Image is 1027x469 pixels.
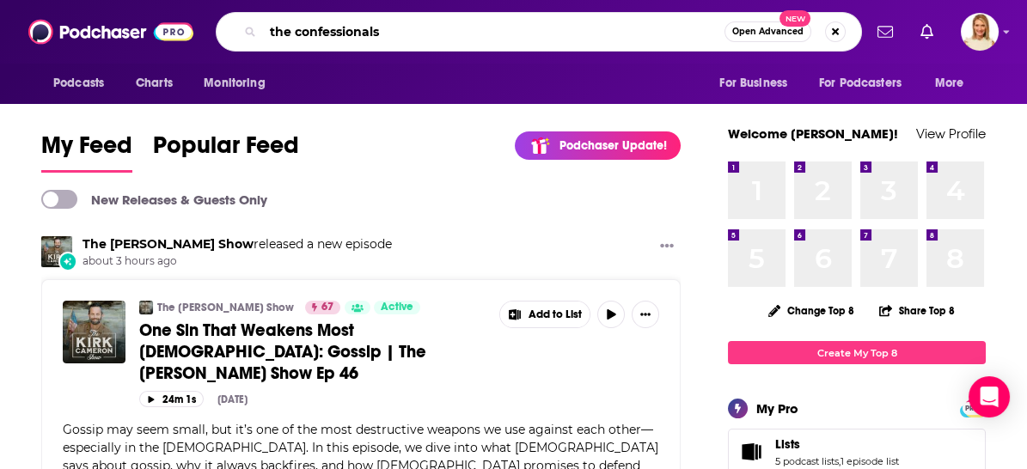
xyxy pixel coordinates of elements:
button: Show More Button [632,301,659,328]
span: Monitoring [204,71,265,95]
a: Charts [125,67,183,100]
span: Podcasts [53,71,104,95]
div: [DATE] [217,393,248,405]
h3: released a new episode [83,236,392,253]
button: open menu [41,67,126,100]
div: My Pro [756,400,798,417]
span: Open Advanced [732,27,804,36]
p: Podchaser Update! [559,138,667,153]
a: Welcome [PERSON_NAME]! [728,125,898,142]
button: open menu [808,67,926,100]
a: Popular Feed [153,131,299,173]
a: 5 podcast lists [775,455,839,467]
a: 67 [305,301,340,314]
span: My Feed [41,131,132,170]
button: Change Top 8 [758,300,865,321]
button: Share Top 8 [878,294,956,327]
a: The [PERSON_NAME] Show [157,301,294,314]
span: Lists [775,436,800,452]
div: New Episode [58,252,77,271]
div: Open Intercom Messenger [969,376,1010,417]
button: Show More Button [653,236,681,258]
a: Lists [734,440,768,464]
span: about 3 hours ago [83,254,392,269]
span: For Podcasters [819,71,902,95]
button: 24m 1s [139,391,204,407]
span: Logged in as leannebush [961,13,999,51]
span: One Sin That Weakens Most [DEMOGRAPHIC_DATA]: Gossip | The [PERSON_NAME] Show Ep 46 [139,320,426,384]
span: 67 [321,299,333,316]
img: User Profile [961,13,999,51]
img: The Kirk Cameron Show [139,301,153,314]
a: Show notifications dropdown [914,17,940,46]
a: Create My Top 8 [728,341,986,364]
a: 1 episode list [841,455,899,467]
span: Charts [136,71,173,95]
div: Search podcasts, credits, & more... [216,12,862,52]
input: Search podcasts, credits, & more... [263,18,724,46]
img: One Sin That Weakens Most Christians: Gossip | The Kirk Cameron Show Ep 46 [63,301,125,363]
span: PRO [963,402,983,415]
a: Lists [775,436,899,452]
button: open menu [923,67,986,100]
span: , [839,455,841,467]
button: open menu [192,67,287,100]
span: New [779,10,810,27]
img: Podchaser - Follow, Share and Rate Podcasts [28,15,193,48]
img: The Kirk Cameron Show [41,236,72,267]
a: Active [374,301,420,314]
button: Show More Button [500,301,590,327]
button: Show profile menu [961,13,999,51]
a: My Feed [41,131,132,173]
span: Add to List [528,308,581,321]
span: Active [381,299,413,316]
a: Show notifications dropdown [871,17,900,46]
a: One Sin That Weakens Most [DEMOGRAPHIC_DATA]: Gossip | The [PERSON_NAME] Show Ep 46 [139,320,487,384]
a: PRO [963,401,983,414]
a: The Kirk Cameron Show [83,236,254,252]
a: View Profile [916,125,986,142]
span: More [935,71,964,95]
span: Popular Feed [153,131,299,170]
span: For Business [719,71,787,95]
button: open menu [707,67,809,100]
button: Open AdvancedNew [724,21,811,42]
a: New Releases & Guests Only [41,190,267,209]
